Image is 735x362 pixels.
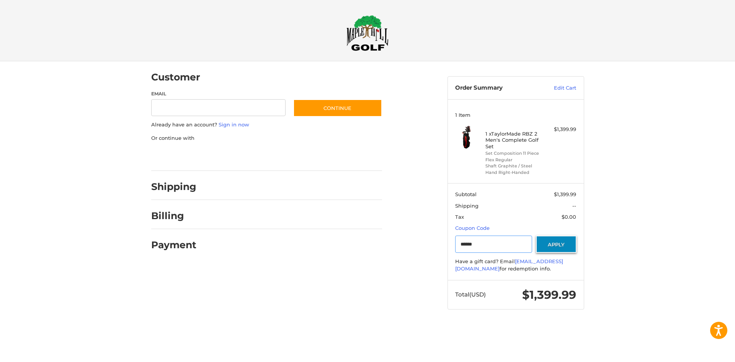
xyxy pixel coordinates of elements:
iframe: PayPal-venmo [278,149,336,163]
button: Continue [293,99,382,117]
li: Hand Right-Handed [485,169,544,176]
iframe: PayPal-paylater [214,149,271,163]
h2: Shipping [151,181,196,193]
button: Apply [536,236,577,253]
span: Total (USD) [455,291,486,298]
span: $1,399.99 [522,288,576,302]
a: Edit Cart [537,84,576,92]
h2: Customer [151,71,200,83]
span: Tax [455,214,464,220]
h2: Payment [151,239,196,251]
a: Coupon Code [455,225,490,231]
div: Have a gift card? Email for redemption info. [455,258,576,273]
span: $1,399.99 [554,191,576,197]
h3: Order Summary [455,84,537,92]
input: Gift Certificate or Coupon Code [455,236,532,253]
span: $0.00 [562,214,576,220]
li: Flex Regular [485,157,544,163]
h2: Billing [151,210,196,222]
h3: 1 Item [455,112,576,118]
li: Set Composition 11 Piece [485,150,544,157]
p: Already have an account? [151,121,382,129]
a: Sign in now [219,121,249,128]
iframe: PayPal-paypal [149,149,206,163]
label: Email [151,90,286,97]
img: Maple Hill Golf [346,15,389,51]
p: Or continue with [151,134,382,142]
span: Shipping [455,203,479,209]
div: $1,399.99 [546,126,576,133]
li: Shaft Graphite / Steel [485,163,544,169]
h4: 1 x TaylorMade RBZ 2 Men's Complete Golf Set [485,131,544,149]
span: Subtotal [455,191,477,197]
span: -- [572,203,576,209]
